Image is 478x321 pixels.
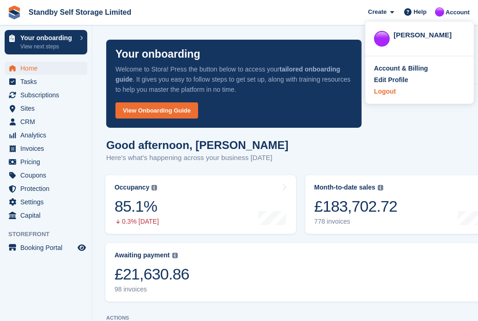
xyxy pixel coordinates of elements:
[115,285,189,293] div: 98 invoices
[115,102,198,119] a: View Onboarding Guide
[20,169,76,182] span: Coupons
[315,197,398,216] div: £183,702.72
[20,102,76,115] span: Sites
[5,115,87,128] a: menu
[5,196,87,208] a: menu
[20,241,76,254] span: Booking Portal
[20,62,76,75] span: Home
[20,209,76,222] span: Capital
[5,30,87,54] a: Your onboarding View next steps
[115,64,352,95] p: Welcome to Stora! Press the button below to access your . It gives you easy to follow steps to ge...
[393,30,465,38] div: [PERSON_NAME]
[5,209,87,222] a: menu
[5,142,87,155] a: menu
[374,31,390,47] img: Sue Ford
[5,62,87,75] a: menu
[115,184,149,191] div: Occupancy
[5,102,87,115] a: menu
[378,185,383,190] img: icon-info-grey-7440780725fd019a000dd9b08b2336e03edf1995a4989e88bcd33f0948082b44.svg
[20,196,76,208] span: Settings
[115,265,189,284] div: £21,630.86
[5,155,87,168] a: menu
[374,75,465,85] a: Edit Profile
[20,42,75,51] p: View next steps
[20,89,76,101] span: Subscriptions
[435,7,444,17] img: Sue Ford
[115,218,159,226] div: 0.3% [DATE]
[20,35,75,41] p: Your onboarding
[151,185,157,190] img: icon-info-grey-7440780725fd019a000dd9b08b2336e03edf1995a4989e88bcd33f0948082b44.svg
[106,153,289,163] p: Here's what's happening across your business [DATE]
[374,64,428,73] div: Account & Billing
[315,184,375,191] div: Month-to-date sales
[8,230,92,239] span: Storefront
[105,175,296,234] a: Occupancy 85.1% 0.3% [DATE]
[5,129,87,142] a: menu
[172,253,178,258] img: icon-info-grey-7440780725fd019a000dd9b08b2336e03edf1995a4989e88bcd33f0948082b44.svg
[5,75,87,88] a: menu
[20,142,76,155] span: Invoices
[20,182,76,195] span: Protection
[5,241,87,254] a: menu
[115,197,159,216] div: 85.1%
[5,182,87,195] a: menu
[106,139,289,151] h1: Good afternoon, [PERSON_NAME]
[5,89,87,101] a: menu
[20,155,76,168] span: Pricing
[115,251,170,259] div: Awaiting payment
[20,129,76,142] span: Analytics
[7,6,21,19] img: stora-icon-8386f47178a22dfd0bd8f6a31ec36ba5ce8667c1dd55bd0f319d3a0aa187defe.svg
[374,64,465,73] a: Account & Billing
[315,218,398,226] div: 778 invoices
[446,8,470,17] span: Account
[368,7,387,17] span: Create
[5,169,87,182] a: menu
[374,75,408,85] div: Edit Profile
[76,242,87,253] a: Preview store
[20,115,76,128] span: CRM
[374,87,465,96] a: Logout
[20,75,76,88] span: Tasks
[25,5,135,20] a: Standby Self Storage Limited
[414,7,427,17] span: Help
[115,49,200,59] p: Your onboarding
[374,87,396,96] div: Logout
